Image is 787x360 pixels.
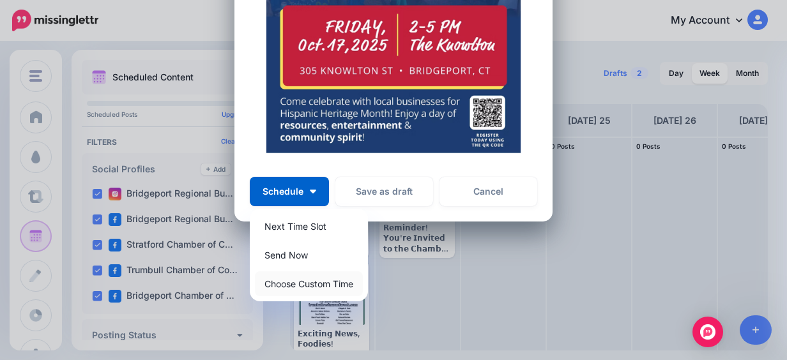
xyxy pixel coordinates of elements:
[263,187,303,196] span: Schedule
[335,177,433,206] button: Save as draft
[692,317,723,347] div: Open Intercom Messenger
[255,271,363,296] a: Choose Custom Time
[439,177,537,206] a: Cancel
[250,209,368,301] div: Schedule
[255,214,363,239] a: Next Time Slot
[250,177,329,206] button: Schedule
[310,190,316,193] img: arrow-down-white.png
[255,243,363,267] a: Send Now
